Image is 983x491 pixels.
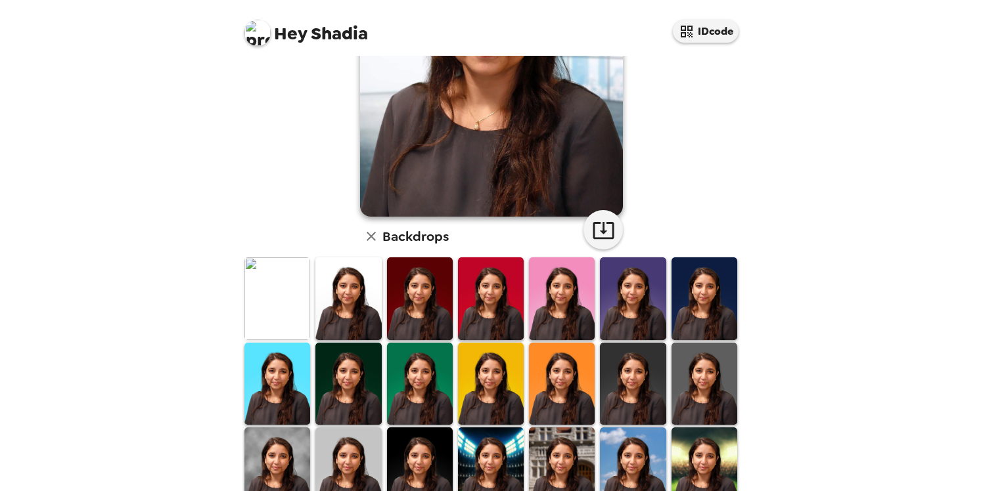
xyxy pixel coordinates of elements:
[274,22,307,45] span: Hey
[244,13,368,43] span: Shadia
[673,20,739,43] button: IDcode
[244,257,310,339] img: Original
[244,20,271,46] img: profile pic
[382,226,449,247] h6: Backdrops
